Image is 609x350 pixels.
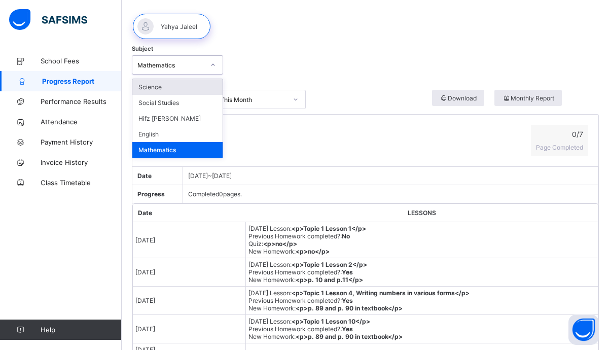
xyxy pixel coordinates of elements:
[132,45,153,52] span: Subject
[292,318,370,325] b: <p>Topic 1 Lesson 10</p>
[296,304,403,312] b: <p>p. 89 and p. 90 in textbook</p>
[248,232,350,240] span: Previous Homework completed? :
[342,232,350,240] b: No
[248,333,403,340] span: New Homework :
[132,142,223,158] div: Mathematics
[132,95,223,111] div: Social Studies
[248,318,370,325] span: [DATE] Lesson :
[41,97,122,106] span: Performance Results
[248,276,363,284] span: New Homework :
[188,190,242,198] span: Completed 0 pages.
[248,304,403,312] span: New Homework :
[440,94,477,102] span: Download
[502,94,554,102] span: Monthly Report
[9,9,87,30] img: safsims
[342,297,353,304] b: Yes
[292,261,367,268] b: <p>Topic 1 Lesson 2</p>
[41,158,122,166] span: Invoice History
[248,261,367,268] span: [DATE] Lesson :
[292,225,366,232] b: <p>Topic 1 Lesson 1</p>
[135,268,155,276] span: [DATE]
[137,61,204,69] div: Mathematics
[296,248,330,255] b: <p>no</p>
[536,130,583,138] span: 0 / 7
[494,90,599,109] a: Monthly Report
[248,268,353,276] span: Previous Homework completed? :
[248,289,470,297] span: [DATE] Lesson :
[568,314,599,345] button: Open asap
[248,297,353,304] span: Previous Homework completed? :
[292,289,470,297] b: <p>Topic 1 Lesson 4, Writing numbers in various forms</p>
[135,236,155,244] span: [DATE]
[135,297,155,304] span: [DATE]
[248,325,353,333] span: Previous Homework completed? :
[342,325,353,333] b: Yes
[220,96,287,103] div: This Month
[296,276,363,284] b: <p>p. 10 and p.11</p>
[137,172,152,180] span: Date
[41,57,122,65] span: School Fees
[41,326,121,334] span: Help
[263,240,297,248] b: <p>no</p>
[132,111,223,126] div: Hifz [PERSON_NAME]
[245,204,598,222] th: LESSONS
[296,333,403,340] b: <p>p. 89 and p. 90 in textbook</p>
[138,209,152,217] span: Date
[188,172,232,180] span: [DATE] ~ [DATE]
[536,144,583,151] span: Page Completed
[41,138,122,146] span: Payment History
[248,225,366,232] span: [DATE] Lesson :
[42,77,122,85] span: Progress Report
[132,126,223,142] div: English
[135,325,155,333] span: [DATE]
[41,118,122,126] span: Attendance
[342,268,353,276] b: Yes
[132,79,223,95] div: Science
[41,179,122,187] span: Class Timetable
[137,190,165,198] span: Progress
[248,240,297,248] span: Quiz :
[248,248,330,255] span: New Homework :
